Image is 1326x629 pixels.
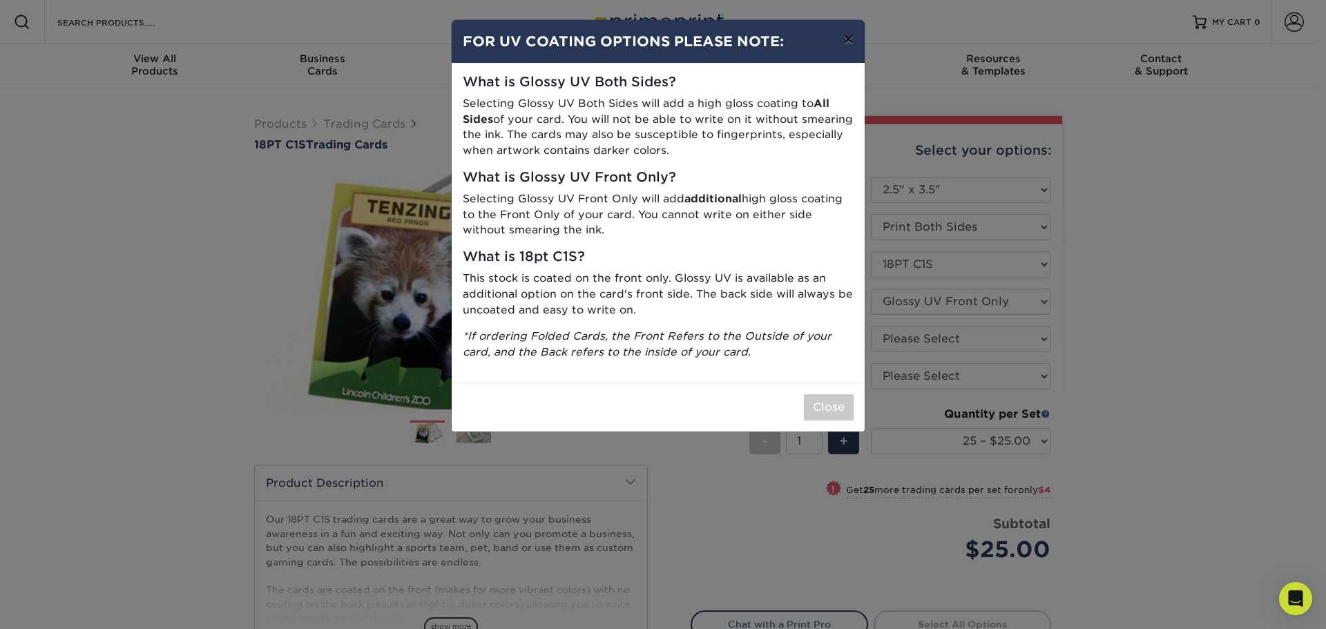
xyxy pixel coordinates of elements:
[463,96,854,159] p: Selecting Glossy UV Both Sides will add a high gloss coating to of your card. You will not be abl...
[463,170,854,186] h5: What is Glossy UV Front Only?
[463,97,829,126] strong: All Sides
[463,191,854,238] p: Selecting Glossy UV Front Only will add high gloss coating to the Front Only of your card. You ca...
[463,249,854,265] h5: What is 18pt C1S?
[804,394,854,420] button: Close
[463,75,854,90] h5: What is Glossy UV Both Sides?
[463,329,832,358] i: *If ordering Folded Cards, the Front Refers to the Outside of your card, and the Back refers to t...
[684,192,742,205] strong: additional
[1279,582,1312,615] div: Open Intercom Messenger
[832,20,864,59] button: ×
[463,31,854,52] h4: FOR UV COATING OPTIONS PLEASE NOTE:
[463,271,854,318] p: This stock is coated on the front only. Glossy UV is available as an additional option on the car...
